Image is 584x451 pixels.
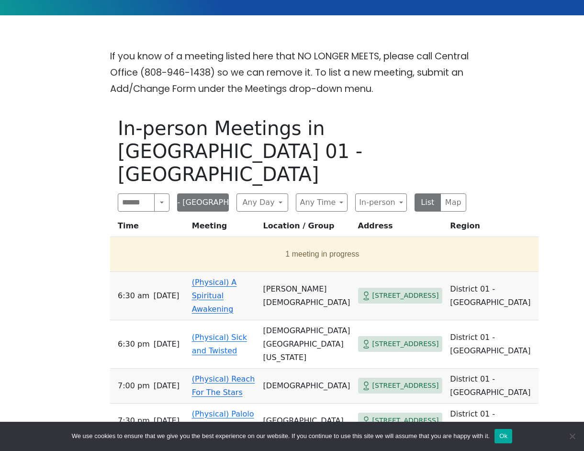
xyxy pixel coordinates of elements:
a: (Physical) A Spiritual Awakening [192,278,237,314]
span: [DATE] [154,338,180,351]
input: Search [118,193,155,212]
button: Any Time [296,193,348,212]
button: Search [154,193,169,212]
td: District 01 - [GEOGRAPHIC_DATA] [446,320,538,369]
span: [DATE] [154,379,180,393]
td: District 01 - [GEOGRAPHIC_DATA] [446,272,538,320]
button: In-person [355,193,407,212]
th: Time [110,219,188,237]
span: No [567,431,577,441]
span: [STREET_ADDRESS] [372,380,439,392]
span: [DATE] [153,289,179,303]
a: (Physical) Reach For The Stars [192,374,255,397]
span: 6:30 AM [118,289,149,303]
span: 7:00 PM [118,379,150,393]
span: [STREET_ADDRESS] [372,290,439,302]
button: Ok [494,429,512,443]
td: District 01 - [GEOGRAPHIC_DATA] [446,369,538,404]
p: If you know of a meeting listed here that NO LONGER MEETS, please call Central Office (808-946-14... [110,48,474,97]
td: [PERSON_NAME][DEMOGRAPHIC_DATA] [259,272,354,320]
span: 7:30 PM [118,414,150,428]
th: Location / Group [259,219,354,237]
span: [STREET_ADDRESS] [372,338,439,350]
th: Meeting [188,219,259,237]
h1: In-person Meetings in [GEOGRAPHIC_DATA] 01 - [GEOGRAPHIC_DATA] [118,117,466,186]
button: List [415,193,441,212]
td: District 01 - [GEOGRAPHIC_DATA] [446,404,538,439]
span: We use cookies to ensure that we give you the best experience on our website. If you continue to ... [72,431,490,441]
td: [DEMOGRAPHIC_DATA] [259,369,354,404]
span: 6:30 PM [118,338,150,351]
span: [DATE] [154,414,180,428]
button: 1 meeting in progress [114,241,531,268]
button: Any Day [236,193,288,212]
td: [DEMOGRAPHIC_DATA][GEOGRAPHIC_DATA][US_STATE] [259,320,354,369]
button: District 01 - [GEOGRAPHIC_DATA] [177,193,229,212]
th: Address [354,219,447,237]
th: Region [446,219,538,237]
button: Map [440,193,467,212]
td: [GEOGRAPHIC_DATA] [259,404,354,439]
a: (Physical) Sick and Twisted [192,333,247,355]
span: [STREET_ADDRESS] [372,415,439,427]
a: (Physical) Palolo Discussion [192,409,254,432]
